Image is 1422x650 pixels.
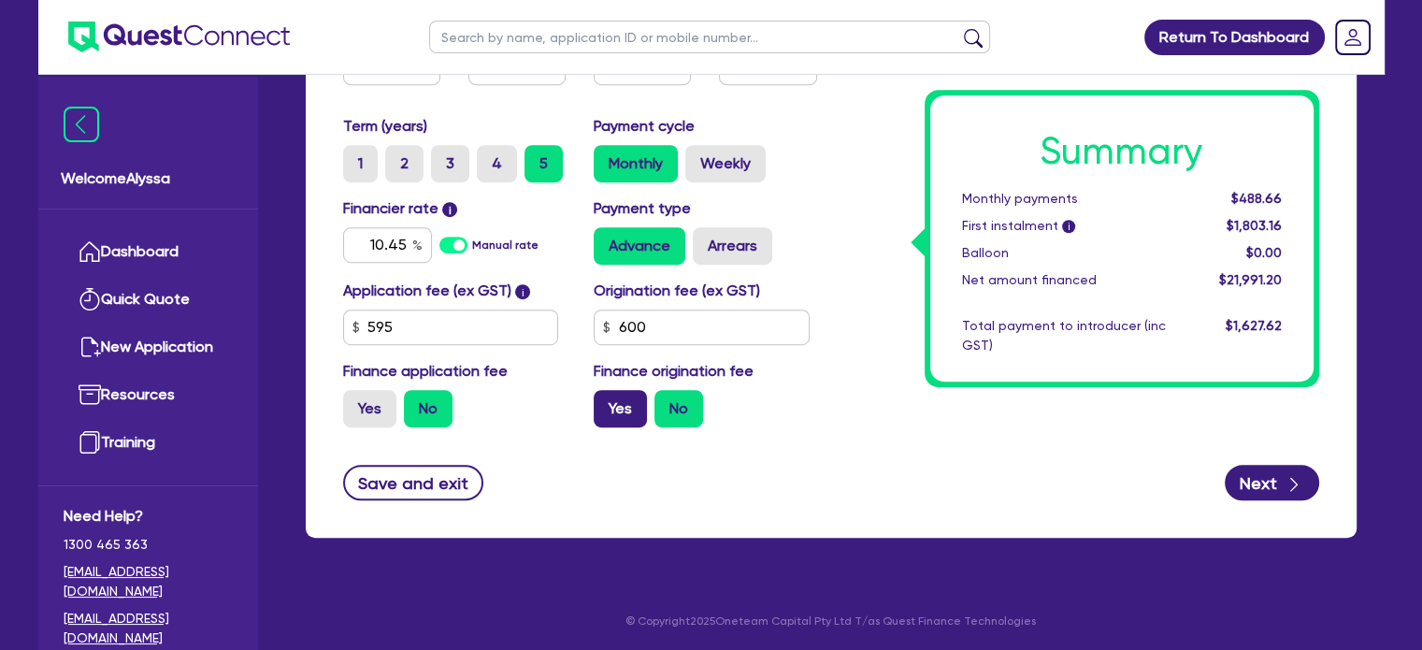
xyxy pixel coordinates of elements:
span: $1,803.16 [1226,218,1281,233]
p: © Copyright 2025 Oneteam Capital Pty Ltd T/as Quest Finance Technologies [293,613,1370,629]
div: Monthly payments [948,189,1180,209]
a: Training [64,419,233,467]
label: Weekly [685,145,766,182]
span: $488.66 [1230,191,1281,206]
a: Dashboard [64,228,233,276]
span: i [1062,221,1075,234]
label: 4 [477,145,517,182]
div: Balloon [948,243,1180,263]
label: Financier rate [343,197,458,220]
a: Dropdown toggle [1329,13,1377,62]
input: Search by name, application ID or mobile number... [429,21,990,53]
label: 1 [343,145,378,182]
label: No [404,390,452,427]
button: Next [1225,465,1319,500]
div: First instalment [948,216,1180,236]
span: i [515,284,530,299]
label: Yes [343,390,396,427]
label: Arrears [693,227,772,265]
img: quest-connect-logo-blue [68,22,290,52]
a: New Application [64,324,233,371]
label: Finance origination fee [594,360,754,383]
label: Advance [594,227,685,265]
label: Payment cycle [594,115,695,137]
img: new-application [79,336,101,358]
label: Manual rate [472,237,539,253]
label: Application fee (ex GST) [343,280,511,302]
div: Net amount financed [948,270,1180,290]
label: 2 [385,145,424,182]
div: Total payment to introducer (inc GST) [948,316,1180,355]
a: Resources [64,371,233,419]
a: [EMAIL_ADDRESS][DOMAIN_NAME] [64,609,233,648]
a: [EMAIL_ADDRESS][DOMAIN_NAME] [64,562,233,601]
label: Finance application fee [343,360,508,383]
a: Quick Quote [64,276,233,324]
span: i [442,202,457,217]
img: quick-quote [79,288,101,311]
span: Welcome Alyssa [61,167,236,190]
img: training [79,431,101,454]
label: 3 [431,145,469,182]
span: $1,627.62 [1225,318,1281,333]
img: icon-menu-close [64,107,99,142]
span: 1300 465 363 [64,535,233,555]
span: $21,991.20 [1218,272,1281,287]
span: Need Help? [64,505,233,527]
label: Yes [594,390,647,427]
label: Term (years) [343,115,427,137]
label: 5 [524,145,563,182]
button: Save and exit [343,465,484,500]
a: Return To Dashboard [1144,20,1325,55]
label: Origination fee (ex GST) [594,280,760,302]
label: No [654,390,703,427]
span: $0.00 [1245,245,1281,260]
img: resources [79,383,101,406]
label: Monthly [594,145,678,182]
h1: Summary [962,129,1282,174]
label: Payment type [594,197,691,220]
